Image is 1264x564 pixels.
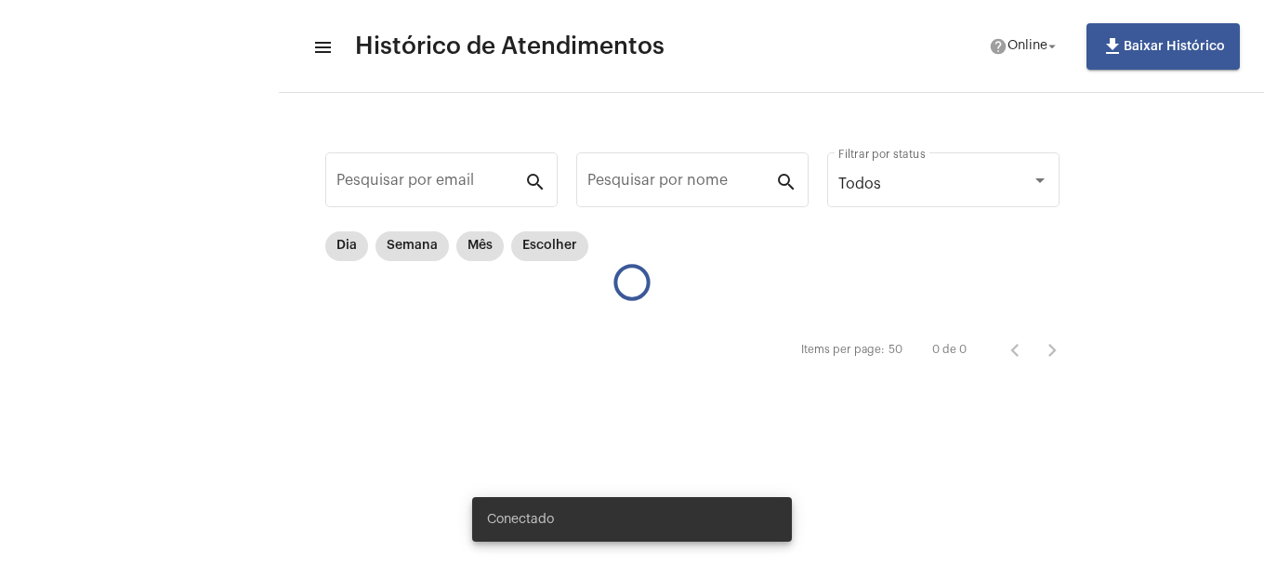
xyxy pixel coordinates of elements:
[996,332,1034,369] button: Página anterior
[511,231,588,261] mat-chip: Escolher
[889,344,902,356] div: 50
[1044,38,1060,55] mat-icon: arrow_drop_down
[989,37,1007,56] mat-icon: help
[456,231,504,261] mat-chip: Mês
[932,344,967,356] div: 0 de 0
[524,170,546,192] mat-icon: search
[355,32,665,61] span: Histórico de Atendimentos
[838,177,881,191] span: Todos
[587,176,775,192] input: Pesquisar por nome
[1086,23,1240,70] button: Baixar Histórico
[336,176,524,192] input: Pesquisar por email
[978,28,1072,65] button: Online
[1007,40,1047,53] span: Online
[1101,40,1225,53] span: Baixar Histórico
[312,36,331,59] mat-icon: sidenav icon
[1101,35,1124,58] mat-icon: file_download
[1034,332,1071,369] button: Próxima página
[801,344,885,356] div: Items per page:
[775,170,797,192] mat-icon: search
[375,231,449,261] mat-chip: Semana
[487,510,554,529] span: Conectado
[325,231,368,261] mat-chip: Dia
